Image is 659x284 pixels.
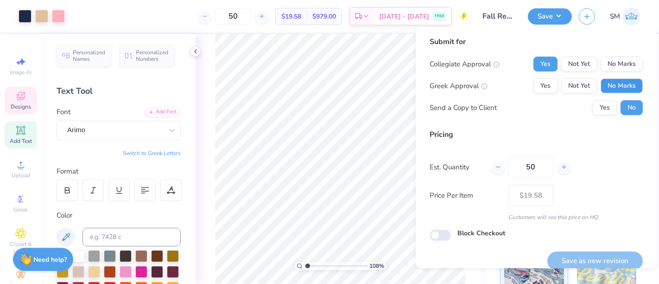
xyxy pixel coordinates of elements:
[82,228,181,246] input: e.g. 7428 c
[430,36,643,47] div: Submit for
[457,228,505,238] label: Block Checkout
[10,69,32,76] span: Image AI
[621,100,643,115] button: No
[528,8,572,25] button: Save
[11,103,31,110] span: Designs
[610,11,620,22] span: SM
[34,255,67,264] strong: Need help?
[430,59,500,70] div: Collegiate Approval
[430,129,643,140] div: Pricing
[14,206,28,213] span: Greek
[601,78,643,93] button: No Marks
[593,100,617,115] button: Yes
[5,240,37,255] span: Clipart & logos
[601,57,643,71] button: No Marks
[57,210,181,221] div: Color
[561,57,597,71] button: Not Yet
[12,172,30,179] span: Upload
[430,162,485,173] label: Est. Quantity
[370,262,385,270] span: 108 %
[281,12,301,21] span: $19.58
[123,149,181,157] button: Switch to Greek Letters
[610,7,640,26] a: SM
[57,107,70,117] label: Font
[435,13,444,19] span: FREE
[533,57,558,71] button: Yes
[508,156,553,178] input: – –
[430,103,497,113] div: Send a Copy to Client
[57,166,182,177] div: Format
[430,190,501,201] label: Price Per Item
[312,12,336,21] span: $979.00
[10,137,32,145] span: Add Text
[379,12,429,21] span: [DATE] - [DATE]
[136,49,169,62] span: Personalized Numbers
[475,7,521,26] input: Untitled Design
[73,49,106,62] span: Personalized Names
[622,7,640,26] img: Shruthi Mohan
[430,81,488,91] div: Greek Approval
[215,8,251,25] input: – –
[57,85,181,97] div: Text Tool
[144,107,181,117] div: Add Font
[430,213,643,221] div: Customers will see this price on HQ.
[561,78,597,93] button: Not Yet
[533,78,558,93] button: Yes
